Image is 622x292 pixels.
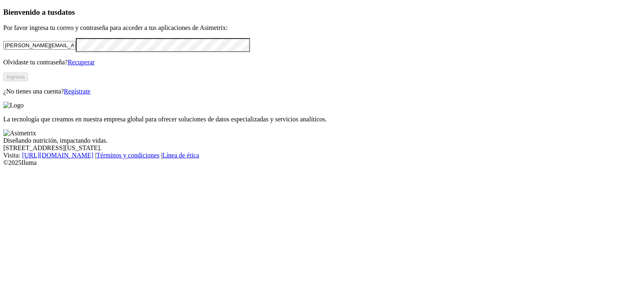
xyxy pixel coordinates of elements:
p: Por favor ingresa tu correo y contraseña para acceder a tus aplicaciones de Asimetrix: [3,24,619,32]
img: Logo [3,102,24,109]
p: ¿No tienes una cuenta? [3,88,619,95]
p: Olvidaste tu contraseña? [3,59,619,66]
a: Línea de ética [162,152,199,159]
a: Recuperar [68,59,95,66]
img: Asimetrix [3,130,36,137]
span: datos [57,8,75,16]
div: © 2025 Iluma [3,159,619,167]
a: Regístrate [64,88,91,95]
button: Ingresa [3,73,28,81]
div: Visita : | | [3,152,619,159]
div: Diseñando nutrición, impactando vidas. [3,137,619,144]
h3: Bienvenido a tus [3,8,619,17]
a: [URL][DOMAIN_NAME] [22,152,93,159]
div: [STREET_ADDRESS][US_STATE]. [3,144,619,152]
a: Términos y condiciones [96,152,159,159]
p: La tecnología que creamos en nuestra empresa global para ofrecer soluciones de datos especializad... [3,116,619,123]
input: Tu correo [3,41,76,50]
